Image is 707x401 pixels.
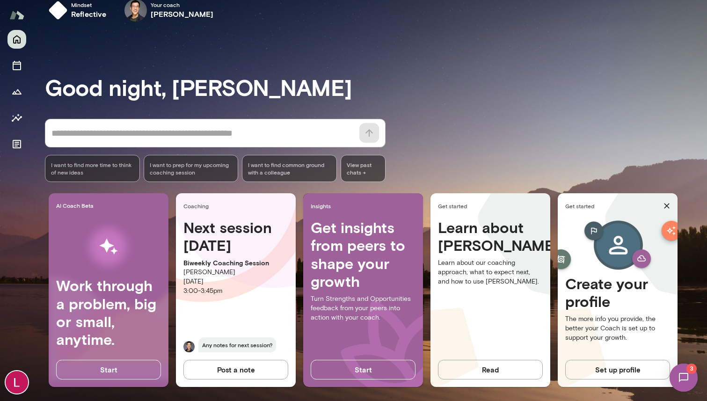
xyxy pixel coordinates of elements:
[51,161,134,176] span: I want to find more time to think of new ideas
[7,109,26,127] button: Insights
[311,360,415,379] button: Start
[183,268,288,277] p: [PERSON_NAME]
[144,155,239,182] div: I want to prep for my upcoming coaching session
[565,202,660,210] span: Get started
[198,337,276,352] span: Any notes for next session?
[56,202,165,209] span: AI Coach Beta
[7,30,26,49] button: Home
[311,219,415,291] h4: Get insights from peers to shape your growth
[151,8,214,20] h6: [PERSON_NAME]
[565,314,670,343] p: The more info you provide, the better your Coach is set up to support your growth.
[565,360,670,379] button: Set up profile
[248,161,331,176] span: I want to find common ground with a colleague
[438,202,547,210] span: Get started
[183,277,288,286] p: [DATE]
[183,341,195,352] img: Ryan
[183,219,288,255] h4: Next session [DATE]
[7,56,26,75] button: Sessions
[56,277,161,349] h4: Work through a problem, big or small, anytime.
[150,161,233,176] span: I want to prep for my upcoming coaching session
[438,360,543,379] button: Read
[438,219,543,255] h4: Learn about [PERSON_NAME]
[438,258,543,286] p: Learn about our coaching approach, what to expect next, and how to use [PERSON_NAME].
[183,286,288,296] p: 3:00 - 3:45pm
[7,135,26,153] button: Documents
[45,74,707,100] h3: Good night, [PERSON_NAME]
[49,1,67,20] img: mindset
[569,219,666,275] img: Create profile
[311,294,415,322] p: Turn Strengths and Opportunities feedback from your peers into action with your coach.
[151,1,214,8] span: Your coach
[9,6,24,24] img: Mento
[341,155,386,182] span: View past chats ->
[45,155,140,182] div: I want to find more time to think of new ideas
[71,1,107,8] span: Mindset
[6,371,28,394] img: Logan Bestwick
[67,217,150,277] img: AI Workflows
[183,258,288,268] p: Biweekly Coaching Session
[242,155,337,182] div: I want to find common ground with a colleague
[565,275,670,311] h4: Create your profile
[7,82,26,101] button: Growth Plan
[183,360,288,379] button: Post a note
[71,8,107,20] h6: reflective
[311,202,419,210] span: Insights
[56,360,161,379] button: Start
[183,202,292,210] span: Coaching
